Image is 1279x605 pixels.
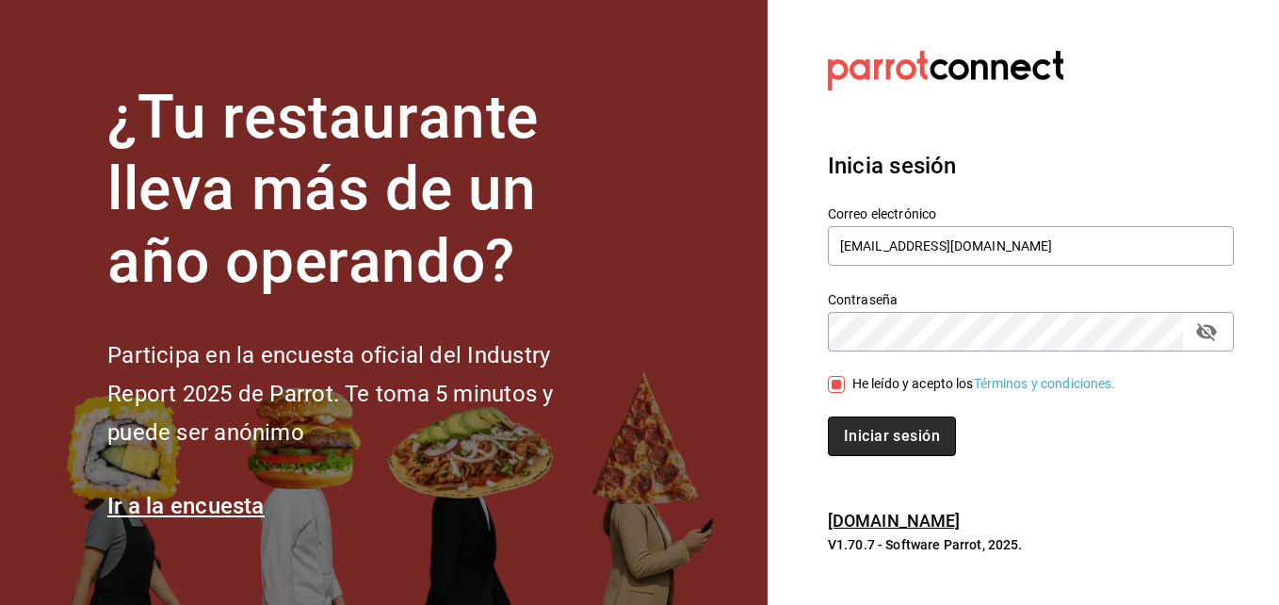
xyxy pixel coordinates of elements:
a: Términos y condiciones. [974,376,1116,391]
button: Iniciar sesión [828,417,956,456]
h2: Participa en la encuesta oficial del Industry Report 2025 de Parrot. Te toma 5 minutos y puede se... [107,336,616,451]
h3: Inicia sesión [828,149,1234,183]
a: Ir a la encuesta [107,493,265,519]
a: [DOMAIN_NAME] [828,511,961,531]
label: Contraseña [828,292,1234,305]
h1: ¿Tu restaurante lleva más de un año operando? [107,82,616,299]
input: Ingresa tu correo electrónico [828,226,1234,266]
div: He leído y acepto los [852,374,1116,394]
p: V1.70.7 - Software Parrot, 2025. [828,535,1234,554]
label: Correo electrónico [828,206,1234,220]
button: Campo de contraseña [1190,316,1222,348]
